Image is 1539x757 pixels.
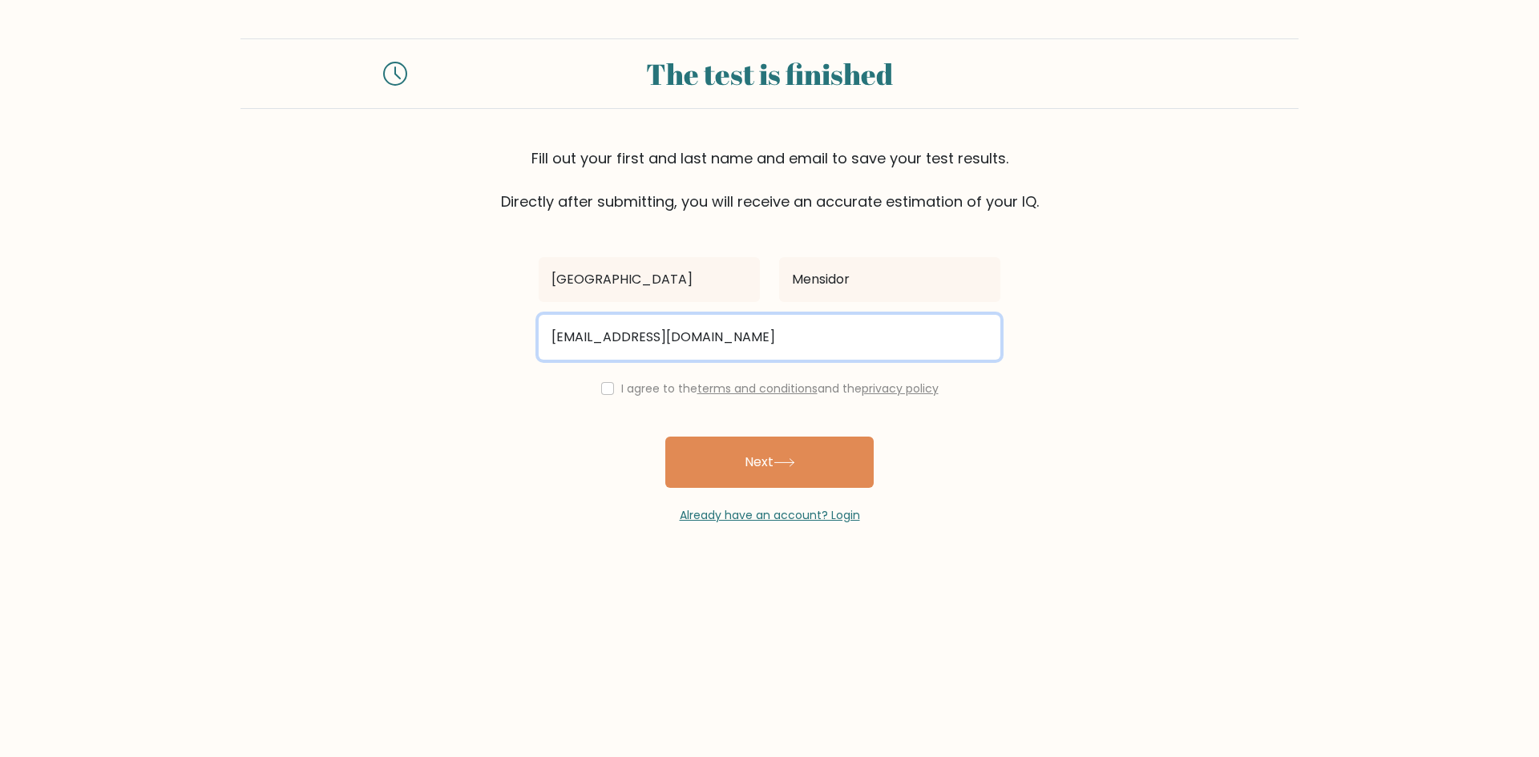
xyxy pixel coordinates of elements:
[779,257,1000,302] input: Last name
[539,257,760,302] input: First name
[697,381,818,397] a: terms and conditions
[539,315,1000,360] input: Email
[862,381,939,397] a: privacy policy
[680,507,860,523] a: Already have an account? Login
[665,437,874,488] button: Next
[621,381,939,397] label: I agree to the and the
[240,147,1299,212] div: Fill out your first and last name and email to save your test results. Directly after submitting,...
[426,52,1113,95] div: The test is finished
